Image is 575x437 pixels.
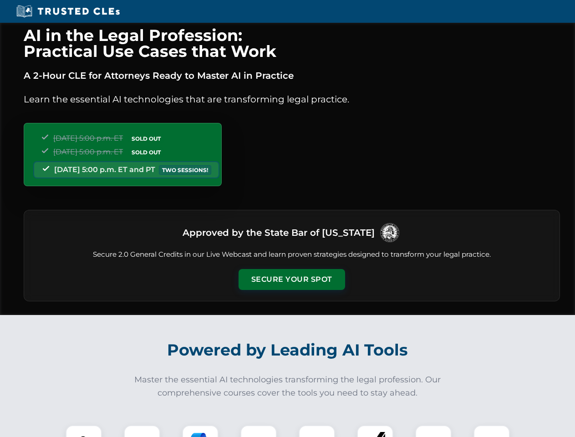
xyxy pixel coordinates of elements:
span: [DATE] 5:00 p.m. ET [53,134,123,142]
img: Logo [378,221,401,244]
h2: Powered by Leading AI Tools [36,334,540,366]
span: [DATE] 5:00 p.m. ET [53,147,123,156]
span: SOLD OUT [128,134,164,143]
h3: Approved by the State Bar of [US_STATE] [183,224,375,241]
p: Master the essential AI technologies transforming the legal profession. Our comprehensive courses... [128,373,447,400]
p: Learn the essential AI technologies that are transforming legal practice. [24,92,560,107]
img: Trusted CLEs [14,5,122,18]
p: Secure 2.0 General Credits in our Live Webcast and learn proven strategies designed to transform ... [35,249,549,260]
button: Secure Your Spot [239,269,345,290]
h1: AI in the Legal Profession: Practical Use Cases that Work [24,27,560,59]
p: A 2-Hour CLE for Attorneys Ready to Master AI in Practice [24,68,560,83]
span: SOLD OUT [128,147,164,157]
